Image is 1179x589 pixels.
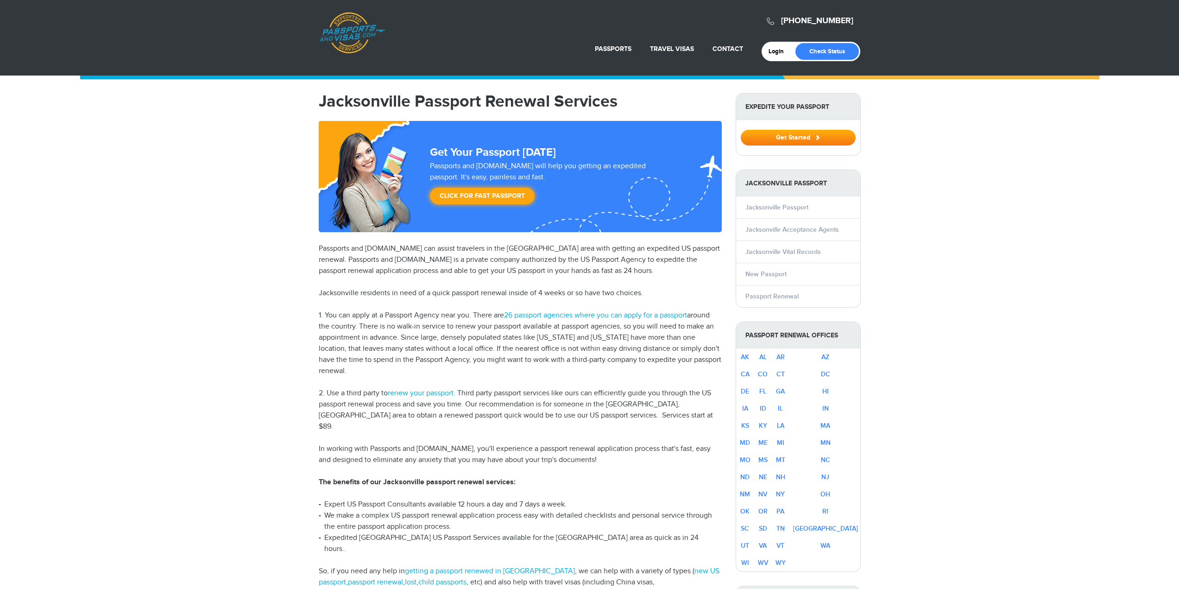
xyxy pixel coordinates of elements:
[758,456,768,464] a: MS
[793,525,858,532] a: [GEOGRAPHIC_DATA]
[820,422,830,430] a: MA
[822,405,829,412] a: IN
[736,170,860,196] strong: Jacksonville Passport
[820,439,831,447] a: MN
[348,578,403,587] a: passport renewal
[405,567,575,576] a: getting a passport renewed in [GEOGRAPHIC_DATA]
[741,559,749,567] a: WI
[776,353,785,361] a: AR
[504,311,687,320] a: 26 passport agencies where you can apply for a passport
[741,370,750,378] a: CA
[740,456,750,464] a: MO
[430,146,556,159] strong: Get Your Passport [DATE]
[759,422,767,430] a: KY
[712,45,743,53] a: Contact
[319,388,722,432] p: 2. Use a third party to . Third party passport services like ours can efficiently guide you throu...
[418,578,467,587] a: child passports
[319,510,722,532] li: We make a complex US passport renewal application process easy with detailed checklists and perso...
[741,133,856,141] a: Get Started
[745,270,787,278] a: New Passport
[745,292,799,300] a: Passport Renewal
[758,370,768,378] a: CO
[405,578,416,587] a: lost
[776,507,784,515] a: PA
[741,422,749,430] a: KS
[776,542,784,550] a: VT
[319,288,722,299] p: Jacksonville residents in need of a quick passport renewal inside of 4 weeks or so have two choices.
[319,93,722,110] h1: Jacksonville Passport Renewal Services
[741,130,856,146] button: Get Started
[319,567,719,587] a: new US passport
[795,43,859,60] a: Check Status
[776,490,785,498] a: NY
[319,532,722,555] li: Expedited [GEOGRAPHIC_DATA] US Passport Services available for the [GEOGRAPHIC_DATA] area as quic...
[740,507,750,515] a: OK
[776,456,785,464] a: MT
[775,559,786,567] a: WY
[595,45,631,53] a: Passports
[759,525,767,532] a: SD
[430,188,535,204] a: Click for Fast Passport
[759,542,767,550] a: VA
[740,490,750,498] a: NM
[821,353,829,361] a: AZ
[777,422,784,430] a: LA
[759,353,767,361] a: AL
[759,473,767,481] a: NE
[388,389,454,398] a: renew your passport
[740,473,750,481] a: ND
[776,525,785,532] a: TN
[820,490,830,498] a: OH
[319,443,722,466] p: In working with Passports and [DOMAIN_NAME], you'll experience a passport renewal application pro...
[758,439,768,447] a: ME
[759,387,766,395] a: FL
[821,473,829,481] a: NJ
[776,370,785,378] a: CT
[821,456,830,464] a: NC
[777,439,784,447] a: MI
[822,387,829,395] a: HI
[745,203,808,211] a: Jacksonville Passport
[741,525,749,532] a: SC
[742,405,748,412] a: IA
[319,499,722,510] li: Expert US Passport Consultants available 12 hours a day and 7 days a week.
[741,353,749,361] a: AK
[741,387,749,395] a: DE
[319,478,516,487] strong: The benefits of our Jacksonville passport renewal services:
[769,48,790,55] a: Login
[776,387,785,395] a: GA
[778,405,783,412] a: IL
[736,94,860,120] strong: Expedite Your Passport
[758,559,768,567] a: WV
[741,542,749,550] a: UT
[758,507,768,515] a: OR
[736,322,860,348] strong: Passport Renewal Offices
[650,45,694,53] a: Travel Visas
[319,310,722,377] p: 1. You can apply at a Passport Agency near you. There are around the country. There is no walk-in...
[319,12,385,54] a: Passports & [DOMAIN_NAME]
[781,16,853,26] a: [PHONE_NUMBER]
[820,542,830,550] a: WA
[740,439,750,447] a: MD
[760,405,766,412] a: ID
[745,248,821,256] a: Jacksonville Vital Records
[776,473,785,481] a: NH
[319,243,722,277] p: Passports and [DOMAIN_NAME] can assist travelers in the [GEOGRAPHIC_DATA] area with getting an ex...
[745,226,839,234] a: Jacksonville Acceptance Agents
[426,161,679,209] div: Passports and [DOMAIN_NAME] will help you getting an expedited passport. It's easy, painless and ...
[821,370,830,378] a: DC
[758,490,767,498] a: NV
[822,507,828,515] a: RI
